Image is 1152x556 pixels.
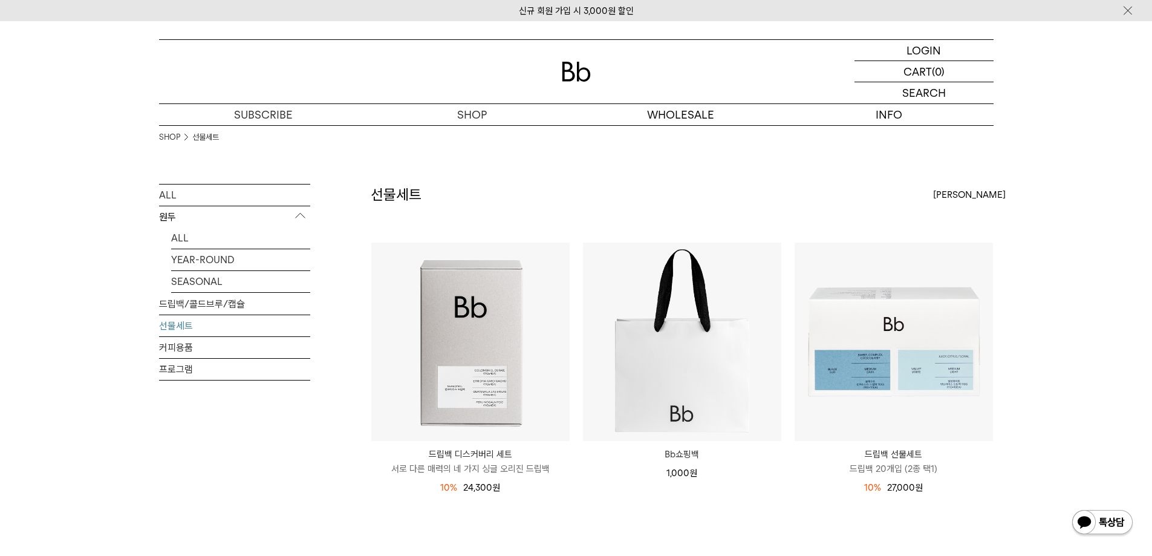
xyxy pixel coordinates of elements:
[171,271,310,292] a: SEASONAL
[666,468,697,479] span: 1,000
[795,243,993,441] img: 드립백 선물세트
[159,131,180,143] a: SHOP
[159,293,310,315] a: 드립백/콜드브루/캡슐
[159,315,310,336] a: 선물세트
[519,5,634,16] a: 신규 회원 가입 시 3,000원 할인
[159,104,368,125] a: SUBSCRIBE
[562,62,591,82] img: 로고
[171,249,310,270] a: YEAR-ROUND
[440,480,457,495] div: 10%
[463,482,500,493] span: 24,300
[371,447,570,476] a: 드립백 디스커버리 세트 서로 다른 매력의 네 가지 싱글 오리진 드립백
[583,243,781,441] img: Bb쇼핑백
[159,206,310,228] p: 원두
[371,243,570,441] img: 드립백 디스커버리 세트
[159,359,310,380] a: 프로그램
[902,82,946,103] p: SEARCH
[915,482,923,493] span: 원
[371,447,570,462] p: 드립백 디스커버리 세트
[159,185,310,206] a: ALL
[492,482,500,493] span: 원
[1071,509,1134,538] img: 카카오톡 채널 1:1 채팅 버튼
[854,40,994,61] a: LOGIN
[192,131,219,143] a: 선물세트
[371,185,421,205] h2: 선물세트
[795,462,993,476] p: 드립백 20개입 (2종 택1)
[887,482,923,493] span: 27,000
[795,447,993,476] a: 드립백 선물세트 드립백 20개입 (2종 택1)
[171,227,310,249] a: ALL
[368,104,576,125] a: SHOP
[932,61,945,82] p: (0)
[785,104,994,125] p: INFO
[576,104,785,125] p: WHOLESALE
[583,447,781,462] a: Bb쇼핑백
[933,188,1006,202] span: [PERSON_NAME]
[371,462,570,476] p: 서로 다른 매력의 네 가지 싱글 오리진 드립백
[906,40,941,61] p: LOGIN
[854,61,994,82] a: CART (0)
[689,468,697,479] span: 원
[795,447,993,462] p: 드립백 선물세트
[159,337,310,358] a: 커피용품
[903,61,932,82] p: CART
[864,480,881,495] div: 10%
